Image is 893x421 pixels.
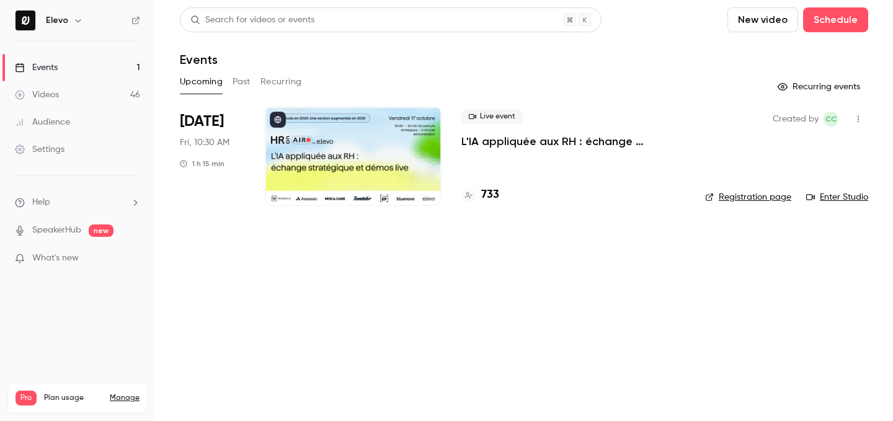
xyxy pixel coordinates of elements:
[15,143,64,156] div: Settings
[727,7,798,32] button: New video
[705,191,791,203] a: Registration page
[44,393,102,403] span: Plan usage
[32,224,81,237] a: SpeakerHub
[806,191,868,203] a: Enter Studio
[825,112,837,126] span: CC
[15,89,59,101] div: Videos
[46,14,68,27] h6: Elevo
[233,72,251,92] button: Past
[89,224,113,237] span: new
[461,134,685,149] a: L'IA appliquée aux RH : échange stratégique et démos live.
[481,187,499,203] h4: 733
[180,159,224,169] div: 1 h 15 min
[803,7,868,32] button: Schedule
[16,11,35,30] img: Elevo
[190,14,314,27] div: Search for videos or events
[461,109,523,124] span: Live event
[180,72,223,92] button: Upcoming
[32,252,79,265] span: What's new
[15,116,70,128] div: Audience
[180,107,245,206] div: Oct 17 Fri, 10:30 AM (Europe/Paris)
[772,77,868,97] button: Recurring events
[15,196,140,209] li: help-dropdown-opener
[260,72,302,92] button: Recurring
[461,187,499,203] a: 733
[16,391,37,405] span: Pro
[773,112,819,126] span: Created by
[180,136,229,149] span: Fri, 10:30 AM
[32,196,50,209] span: Help
[180,112,224,131] span: [DATE]
[15,61,58,74] div: Events
[110,393,140,403] a: Manage
[180,52,218,67] h1: Events
[824,112,838,126] span: Clara Courtillier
